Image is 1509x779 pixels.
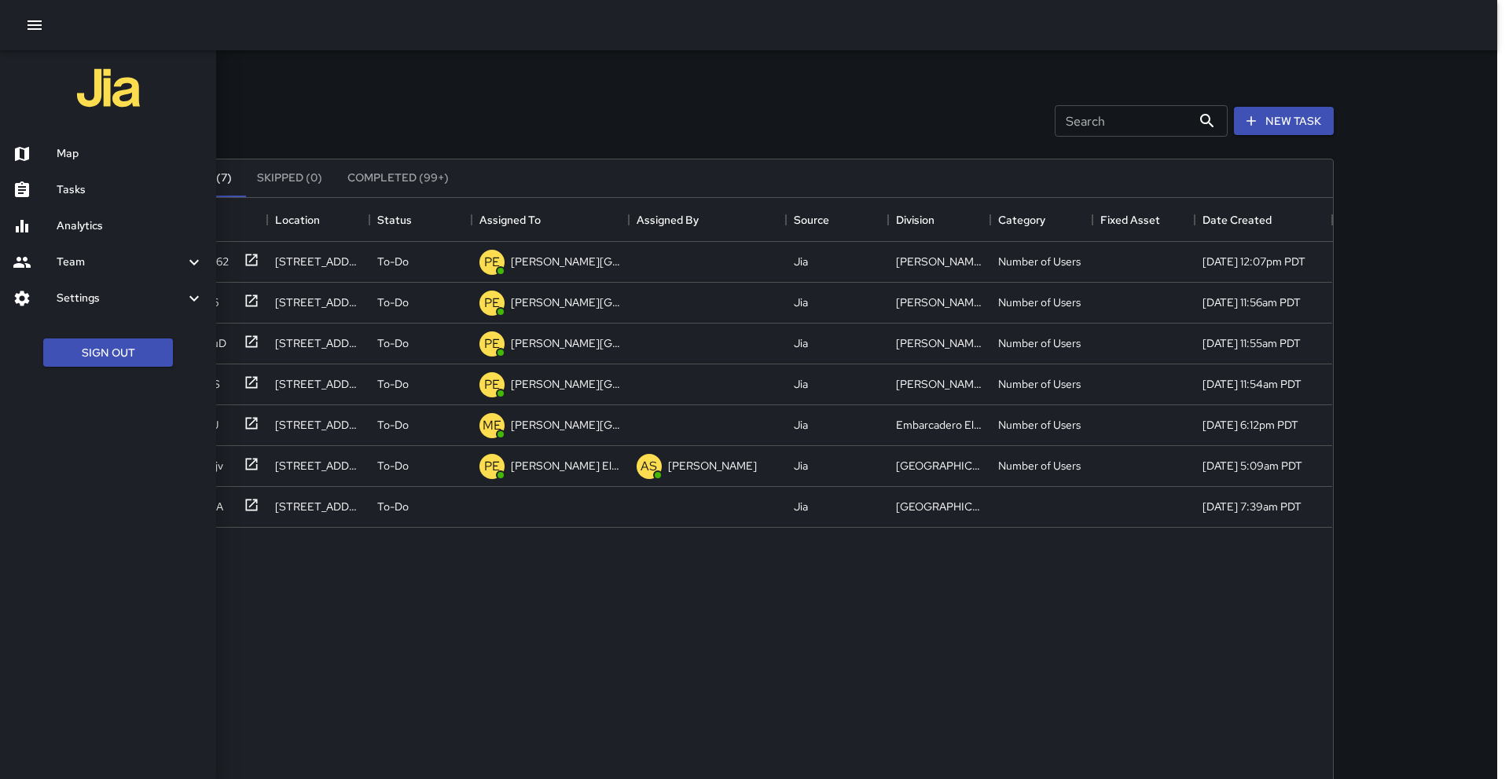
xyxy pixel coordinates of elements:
[57,290,185,307] h6: Settings
[57,254,185,271] h6: Team
[77,57,140,119] img: jia-logo
[43,338,173,368] button: Sign Out
[57,218,204,235] h6: Analytics
[57,145,204,163] h6: Map
[57,181,204,199] h6: Tasks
